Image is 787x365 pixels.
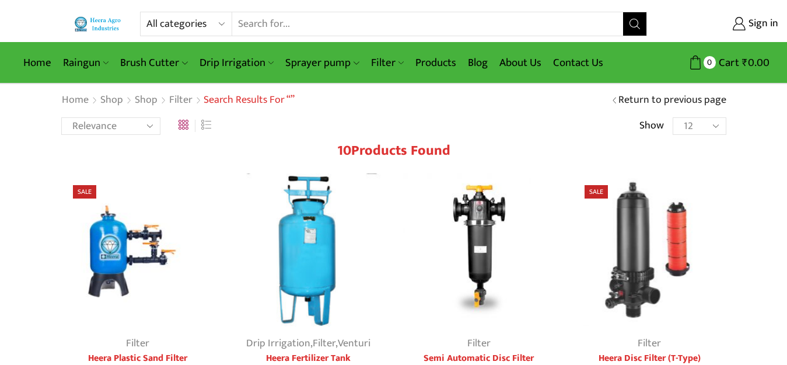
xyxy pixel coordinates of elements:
a: Sign in [664,13,778,34]
span: Products found [351,139,450,162]
span: Sale [585,185,608,199]
a: Brush Cutter [114,49,193,77]
a: Filter [638,335,661,352]
a: Filter [365,49,410,77]
a: Contact Us [547,49,609,77]
img: Heera Disc Filter (T-Type) [573,173,726,327]
a: Raingun [57,49,114,77]
a: Drip Irrigation [194,49,279,77]
a: Return to previous page [618,93,726,108]
select: Shop order [61,117,160,135]
img: Semi Automatic Disc Filter [403,173,556,327]
a: About Us [494,49,547,77]
span: Sale [73,185,96,199]
a: 0 Cart ₹0.00 [659,52,769,74]
button: Search button [623,12,646,36]
a: Filter [126,335,149,352]
nav: Breadcrumb [61,93,295,108]
h1: Search results for “” [204,94,295,107]
img: Heera Plastic Sand Filter [61,173,215,327]
div: , , [232,336,385,352]
a: Blog [462,49,494,77]
span: ₹ [742,54,748,72]
a: Shop [100,93,124,108]
a: Filter [467,335,491,352]
span: Cart [716,55,739,71]
a: Venturi [338,335,370,352]
a: Home [61,93,89,108]
span: 0 [704,56,716,68]
a: Filter [169,93,193,108]
span: 10 [337,139,351,162]
a: Products [410,49,462,77]
span: Sign in [746,16,778,32]
img: Heera Fertilizer Tank [232,173,385,327]
bdi: 0.00 [742,54,769,72]
input: Search for... [232,12,623,36]
a: Shop [134,93,158,108]
a: Home [18,49,57,77]
span: Show [639,119,664,134]
a: Drip Irrigation [246,335,310,352]
a: Filter [313,335,335,352]
a: Sprayer pump [279,49,365,77]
